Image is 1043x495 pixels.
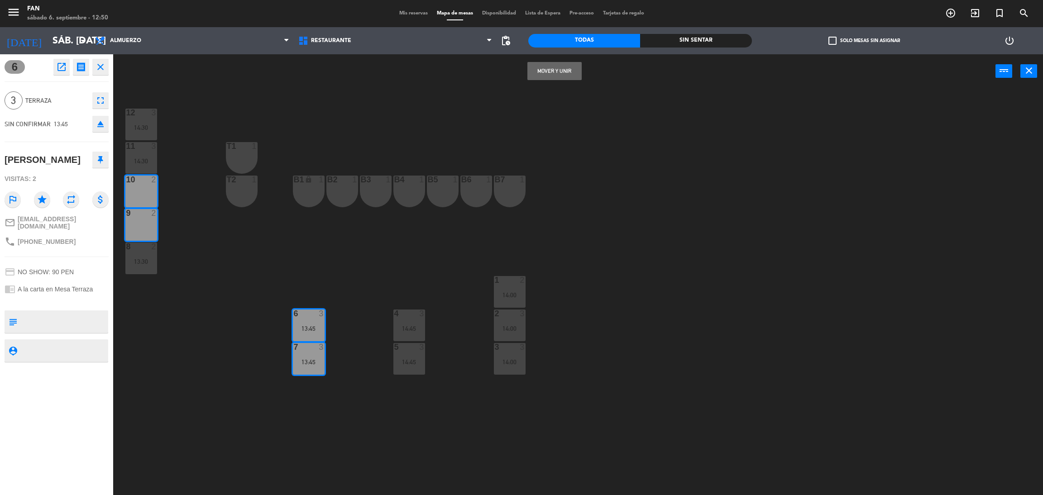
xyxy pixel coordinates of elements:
i: add_circle_outline [945,8,956,19]
div: 14:00 [494,292,526,298]
div: Sin sentar [640,34,752,48]
div: 14:30 [125,158,157,164]
div: 3 [419,309,425,318]
a: mail_outline[EMAIL_ADDRESS][DOMAIN_NAME] [5,215,109,230]
div: 14:45 [393,325,425,332]
span: pending_actions [500,35,511,46]
div: 3 [520,343,525,351]
div: 3 [319,309,324,318]
span: Restaurante [311,38,351,44]
span: [PHONE_NUMBER] [18,238,76,245]
div: 3 [151,109,157,117]
div: 1 [486,176,492,184]
i: exit_to_app [970,8,981,19]
span: check_box_outline_blank [828,37,837,45]
span: A la carta en Mesa Terraza [18,286,93,293]
span: Lista de Espera [521,11,565,16]
div: 14:30 [125,124,157,131]
div: 12 [126,109,127,117]
i: fullscreen [95,95,106,106]
i: outlined_flag [5,191,21,208]
div: 3 [419,343,425,351]
i: chrome_reader_mode [5,284,15,295]
i: mail_outline [5,217,15,228]
span: 13:45 [54,120,68,128]
div: 2 [151,176,157,184]
i: power_input [999,65,1010,76]
div: sábado 6. septiembre - 12:50 [27,14,108,23]
i: lock [305,176,312,183]
div: Visitas: 2 [5,171,109,187]
span: Tarjetas de regalo [598,11,649,16]
span: 3 [5,91,23,109]
div: 11 [126,142,127,150]
i: credit_card [5,267,15,277]
div: 13:45 [293,359,325,365]
div: 8 [126,243,127,251]
div: 1 [453,176,458,184]
button: fullscreen [92,92,109,109]
div: 14:45 [393,359,425,365]
button: close [92,59,109,75]
span: SIN CONFIRMAR [5,120,51,128]
span: NO SHOW: 90 PEN [18,268,74,276]
i: person_pin [8,346,18,356]
div: 13:30 [125,258,157,265]
div: 14:00 [494,359,526,365]
span: Almuerzo [110,38,141,44]
div: 1 [520,176,525,184]
div: Todas [528,34,640,48]
span: Pre-acceso [565,11,598,16]
i: arrow_drop_down [77,35,88,46]
i: phone [5,236,15,247]
div: Fan [27,5,108,14]
div: 1 [252,176,257,184]
div: 5 [394,343,395,351]
div: B2 [327,176,328,184]
i: menu [7,5,20,19]
span: Terraza [25,95,88,106]
span: Mis reservas [395,11,432,16]
button: menu [7,5,20,22]
div: [PERSON_NAME] [5,152,81,167]
div: 1 [319,176,324,184]
button: open_in_new [53,59,70,75]
button: Mover y Unir [527,62,582,80]
button: eject [92,116,109,132]
div: 1 [419,176,425,184]
button: receipt [73,59,89,75]
button: power_input [995,64,1012,78]
label: Solo mesas sin asignar [828,37,900,45]
div: 3 [319,343,324,351]
div: 3 [151,142,157,150]
i: search [1019,8,1029,19]
div: 2 [151,209,157,217]
div: 4 [394,309,395,318]
div: 1 [252,142,257,150]
i: open_in_new [56,62,67,72]
div: B4 [394,176,395,184]
span: 6 [5,60,25,74]
div: 1 [352,176,358,184]
span: Disponibilidad [478,11,521,16]
div: 10 [126,176,127,184]
i: turned_in_not [994,8,1005,19]
button: close [1020,64,1037,78]
div: 3 [520,309,525,318]
i: star [34,191,50,208]
span: [EMAIL_ADDRESS][DOMAIN_NAME] [18,215,109,230]
i: close [95,62,106,72]
div: 2 [151,243,157,251]
span: Mapa de mesas [432,11,478,16]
